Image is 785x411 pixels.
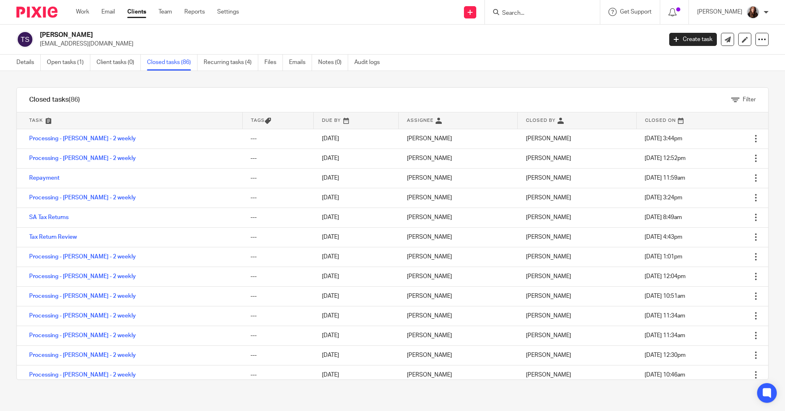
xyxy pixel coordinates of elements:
[101,8,115,16] a: Email
[645,333,685,338] span: [DATE] 11:34am
[399,208,518,227] td: [PERSON_NAME]
[645,136,682,142] span: [DATE] 3:44pm
[526,136,571,142] span: [PERSON_NAME]
[314,306,399,326] td: [DATE]
[526,333,571,338] span: [PERSON_NAME]
[318,55,348,71] a: Notes (0)
[645,175,685,181] span: [DATE] 11:59am
[29,352,136,358] a: Processing - [PERSON_NAME] - 2 weekly
[314,326,399,345] td: [DATE]
[40,31,533,39] h2: [PERSON_NAME]
[746,6,760,19] img: IMG_0011.jpg
[29,195,136,201] a: Processing - [PERSON_NAME] - 2 weekly
[399,326,518,345] td: [PERSON_NAME]
[645,155,686,161] span: [DATE] 12:52pm
[76,8,89,16] a: Work
[399,286,518,306] td: [PERSON_NAME]
[526,313,571,319] span: [PERSON_NAME]
[526,293,571,299] span: [PERSON_NAME]
[250,213,305,221] div: ---
[645,254,682,260] span: [DATE] 1:01pm
[526,155,571,161] span: [PERSON_NAME]
[526,175,571,181] span: [PERSON_NAME]
[250,351,305,359] div: ---
[217,8,239,16] a: Settings
[314,188,399,208] td: [DATE]
[250,312,305,320] div: ---
[645,293,685,299] span: [DATE] 10:51am
[620,9,652,15] span: Get Support
[250,292,305,300] div: ---
[29,96,80,104] h1: Closed tasks
[314,267,399,286] td: [DATE]
[16,55,41,71] a: Details
[29,274,136,279] a: Processing - [PERSON_NAME] - 2 weekly
[399,267,518,286] td: [PERSON_NAME]
[526,234,571,240] span: [PERSON_NAME]
[250,253,305,261] div: ---
[127,8,146,16] a: Clients
[29,136,136,142] a: Processing - [PERSON_NAME] - 2 weekly
[147,55,197,71] a: Closed tasks (86)
[645,274,686,279] span: [DATE] 12:04pm
[526,274,571,279] span: [PERSON_NAME]
[314,345,399,365] td: [DATE]
[250,154,305,162] div: ---
[743,97,756,103] span: Filter
[314,148,399,168] td: [DATE]
[250,233,305,241] div: ---
[399,148,518,168] td: [PERSON_NAME]
[645,352,686,358] span: [DATE] 12:30pm
[289,55,312,71] a: Emails
[399,227,518,247] td: [PERSON_NAME]
[250,135,305,143] div: ---
[184,8,205,16] a: Reports
[526,254,571,260] span: [PERSON_NAME]
[250,331,305,340] div: ---
[399,365,518,385] td: [PERSON_NAME]
[399,168,518,188] td: [PERSON_NAME]
[29,215,69,220] a: SA Tax Returns
[158,8,172,16] a: Team
[29,372,136,378] a: Processing - [PERSON_NAME] - 2 weekly
[264,55,283,71] a: Files
[526,372,571,378] span: [PERSON_NAME]
[526,215,571,220] span: [PERSON_NAME]
[29,155,136,161] a: Processing - [PERSON_NAME] - 2 weekly
[69,96,80,103] span: (86)
[29,175,60,181] a: Repayment
[250,194,305,202] div: ---
[314,247,399,267] td: [DATE]
[399,188,518,208] td: [PERSON_NAME]
[250,272,305,281] div: ---
[645,195,682,201] span: [DATE] 3:24pm
[314,208,399,227] td: [DATE]
[645,215,682,220] span: [DATE] 8:49am
[399,306,518,326] td: [PERSON_NAME]
[29,313,136,319] a: Processing - [PERSON_NAME] - 2 weekly
[29,293,136,299] a: Processing - [PERSON_NAME] - 2 weekly
[314,365,399,385] td: [DATE]
[354,55,386,71] a: Audit logs
[29,333,136,338] a: Processing - [PERSON_NAME] - 2 weekly
[29,254,136,260] a: Processing - [PERSON_NAME] - 2 weekly
[501,10,575,17] input: Search
[314,227,399,247] td: [DATE]
[314,286,399,306] td: [DATE]
[250,174,305,182] div: ---
[40,40,657,48] p: [EMAIL_ADDRESS][DOMAIN_NAME]
[399,345,518,365] td: [PERSON_NAME]
[526,352,571,358] span: [PERSON_NAME]
[697,8,742,16] p: [PERSON_NAME]
[47,55,90,71] a: Open tasks (1)
[669,33,717,46] a: Create task
[16,7,57,18] img: Pixie
[526,195,571,201] span: [PERSON_NAME]
[645,372,685,378] span: [DATE] 10:46am
[204,55,258,71] a: Recurring tasks (4)
[645,234,682,240] span: [DATE] 4:43pm
[242,112,314,129] th: Tags
[314,168,399,188] td: [DATE]
[399,247,518,267] td: [PERSON_NAME]
[314,129,399,148] td: [DATE]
